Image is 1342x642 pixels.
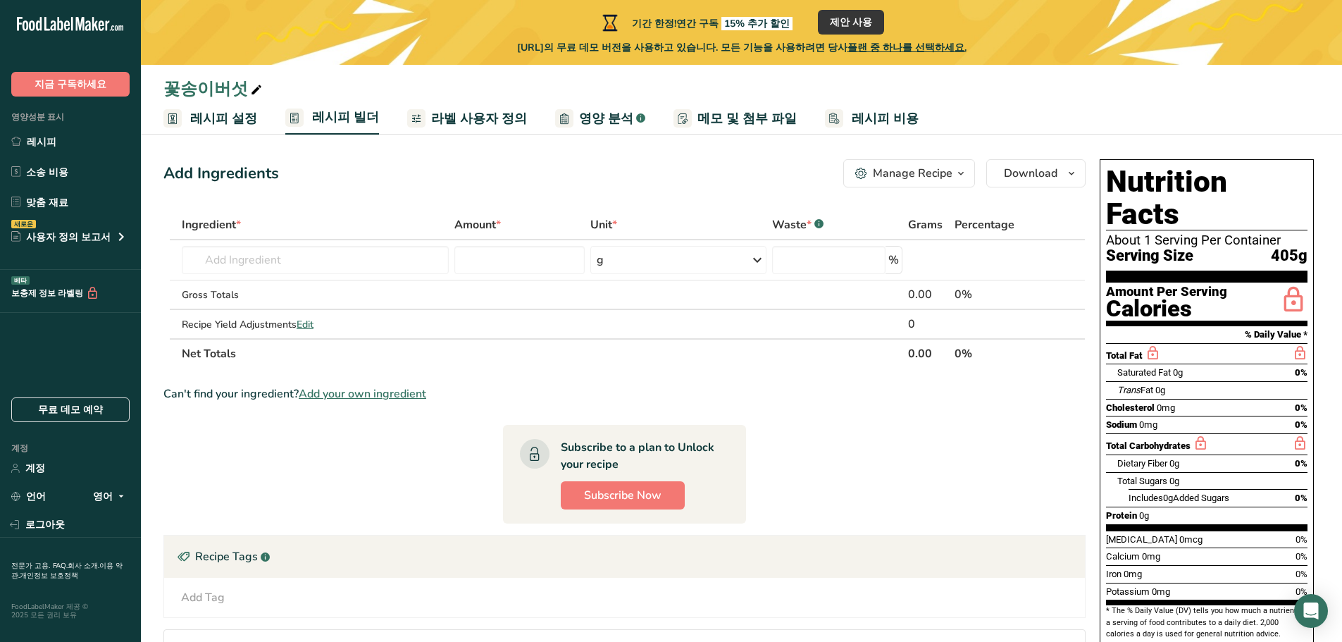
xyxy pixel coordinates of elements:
span: Calcium [1106,551,1140,562]
span: 0mg [1152,586,1170,597]
span: 0mg [1157,402,1175,413]
h1: Nutrition Facts [1106,166,1307,230]
span: 0mg [1124,569,1142,579]
span: Add your own ingredient [299,385,426,402]
span: 0g [1169,476,1179,486]
font: 기간 한정! [632,17,676,30]
div: 0.00 [908,286,948,303]
span: 0% [1295,458,1307,469]
span: 0mcg [1179,534,1203,545]
section: * The % Daily Value (DV) tells you how much a nutrient in a serving of food contributes to a dail... [1106,605,1307,640]
span: 0% [1296,551,1307,562]
a: 영양 분석 [555,103,645,135]
font: 무료 데모 예약 [38,403,103,416]
div: Recipe Yield Adjustments [182,317,449,332]
font: 레시피 설정 [190,110,257,127]
span: 0% [1295,402,1307,413]
div: 0% [955,286,1040,303]
font: 꽃송이버섯 [163,78,248,100]
th: 0% [952,338,1043,368]
span: [MEDICAL_DATA] [1106,534,1177,545]
a: 전문가 고용. [11,561,50,571]
font: FoodLabelMaker 제공 © [11,602,88,612]
span: Total Carbohydrates [1106,440,1191,451]
span: 405g [1271,247,1307,265]
a: 레시피 비용 [825,103,919,135]
a: 메모 및 첨부 파일 [673,103,797,135]
span: Ingredient [182,216,241,233]
a: 레시피 설정 [163,103,257,135]
font: 영어 [93,490,113,503]
i: Trans [1117,385,1141,395]
font: [URL]의 무료 데모 버전을 사용하고 있습니다. 모든 기능을 사용하려면 당사 [517,41,847,54]
span: Iron [1106,569,1122,579]
div: Amount Per Serving [1106,285,1227,299]
font: 계정 [25,462,45,475]
a: 개인정보 보호정책 [20,571,78,581]
font: 지금 구독하세요 [35,78,106,91]
span: Sodium [1106,419,1137,430]
div: Recipe Tags [164,536,1085,578]
span: Fat [1117,385,1153,395]
span: Protein [1106,510,1137,521]
span: Potassium [1106,586,1150,597]
span: Amount [454,216,501,233]
font: 언어 [26,490,46,503]
font: 영양 분석 [579,110,633,127]
div: Subscribe to a plan to Unlock your recipe [561,439,718,473]
font: 보충제 정보 라벨링 [11,288,83,299]
font: 베타 [14,276,27,285]
span: Dietary Fiber [1117,458,1167,469]
div: 0 [908,316,948,333]
button: Manage Recipe [843,159,975,187]
button: Subscribe Now [561,481,685,510]
span: 0% [1295,367,1307,378]
span: 0g [1139,510,1149,521]
div: Gross Totals [182,288,449,302]
a: FAQ. [53,561,68,571]
font: 라벨 사용자 정의 [431,110,527,127]
span: Grams [908,216,943,233]
span: 0% [1296,569,1307,579]
span: Total Sugars [1117,476,1167,486]
span: Cholesterol [1106,402,1155,413]
font: 레시피 [27,135,56,149]
div: Add Ingredients [163,162,279,185]
font: 연간 구독 [676,17,719,30]
span: 0% [1296,534,1307,545]
span: Unit [590,216,617,233]
span: Includes Added Sugars [1129,493,1229,503]
section: % Daily Value * [1106,326,1307,343]
span: Total Fat [1106,350,1143,361]
div: g [597,252,604,268]
font: 계정 [11,443,28,454]
font: 이용 약관. [11,561,123,581]
a: 회사 소개. [68,561,99,571]
font: 로그아웃 [25,518,65,531]
span: 0g [1173,367,1183,378]
span: 0% [1295,419,1307,430]
font: 영양성분 표시 [11,111,64,123]
span: 0g [1155,385,1165,395]
span: 0% [1295,493,1307,503]
font: 2025 모든 권리 보유 [11,610,77,620]
a: 라벨 사용자 정의 [407,103,527,135]
button: Download [986,159,1086,187]
span: 0mg [1142,551,1160,562]
div: Waste [772,216,824,233]
font: 사용자 정의 보고서 [26,230,111,244]
th: Net Totals [179,338,905,368]
div: Manage Recipe [873,165,952,182]
button: 지금 구독하세요 [11,72,130,97]
font: 새로운 [14,220,33,228]
div: 인터콤 메신저 열기 [1294,594,1328,628]
span: 0g [1169,458,1179,469]
span: Edit [297,318,313,331]
font: 레시피 빌더 [312,109,379,125]
input: Add Ingredient [182,246,449,274]
font: 맞춤 재료 [26,196,68,209]
div: Calories [1106,299,1227,319]
span: Download [1004,165,1057,182]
